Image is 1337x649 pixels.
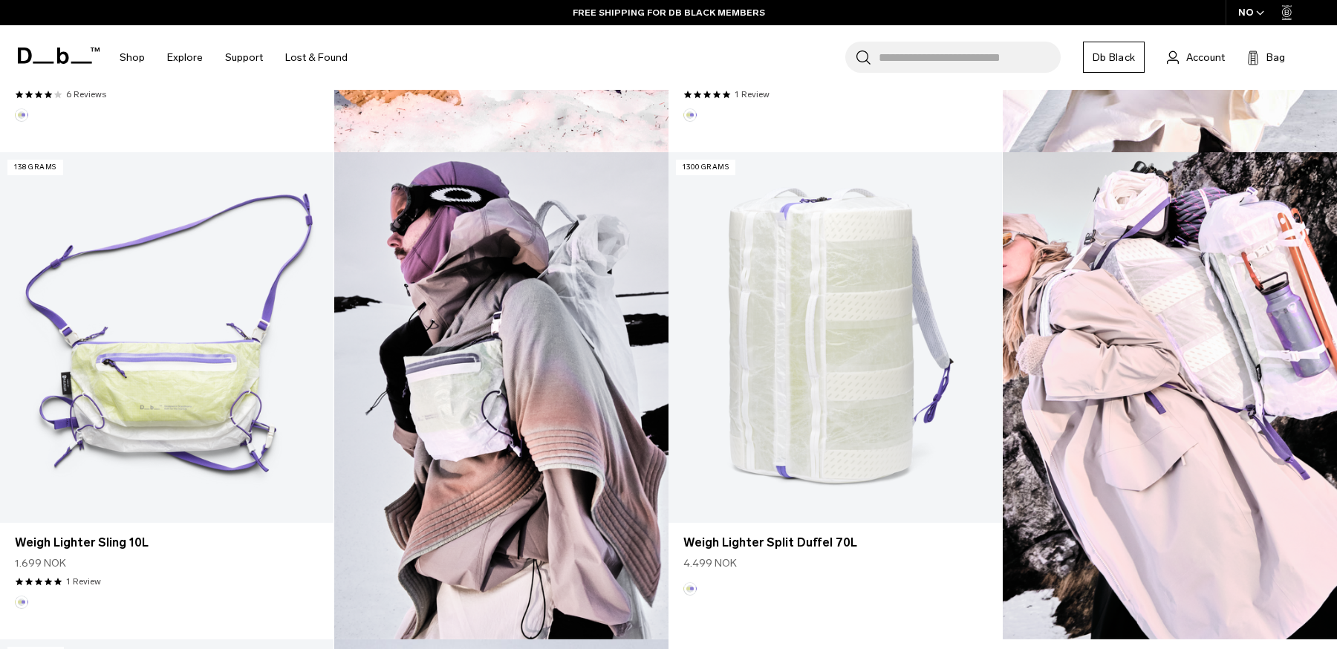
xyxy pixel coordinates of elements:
p: 1300 grams [676,160,735,175]
a: Support [225,31,263,84]
a: 1 reviews [66,575,101,588]
span: 4.499 NOK [683,555,737,571]
img: Content block image [1003,152,1337,639]
p: 138 grams [7,160,63,175]
button: Aurora [15,596,28,609]
a: Weigh Lighter Split Duffel 70L [683,534,987,552]
a: Weigh Lighter Sling 10L [15,534,319,552]
span: Bag [1266,50,1285,65]
a: Weigh Lighter Split Duffel 70L [668,152,1002,523]
button: Aurora [683,582,697,596]
a: Lost & Found [285,31,348,84]
a: Db Black [1083,42,1145,73]
button: Bag [1247,48,1285,66]
a: Shop [120,31,145,84]
a: 1 reviews [735,88,770,101]
span: 1.699 NOK [15,555,66,571]
span: Account [1186,50,1225,65]
a: FREE SHIPPING FOR DB BLACK MEMBERS [573,6,765,19]
button: Aurora [15,108,28,122]
a: Account [1167,48,1225,66]
button: Aurora [683,108,697,122]
a: 6 reviews [66,88,106,101]
nav: Main Navigation [108,25,359,90]
img: Content block image [334,152,668,639]
a: Explore [167,31,203,84]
